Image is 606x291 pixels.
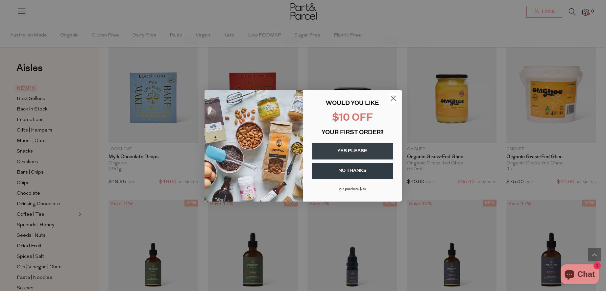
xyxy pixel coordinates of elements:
[332,113,373,123] span: $10 OFF
[326,101,379,107] span: WOULD YOU LIKE
[388,92,399,104] button: Close dialog
[338,187,366,191] span: Min purchase $99
[559,264,601,286] inbox-online-store-chat: Shopify online store chat
[312,163,393,179] button: NO THANKS
[322,130,383,136] span: YOUR FIRST ORDER?
[312,143,393,159] button: YES PLEASE
[205,90,303,202] img: 43fba0fb-7538-40bc-babb-ffb1a4d097bc.jpeg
